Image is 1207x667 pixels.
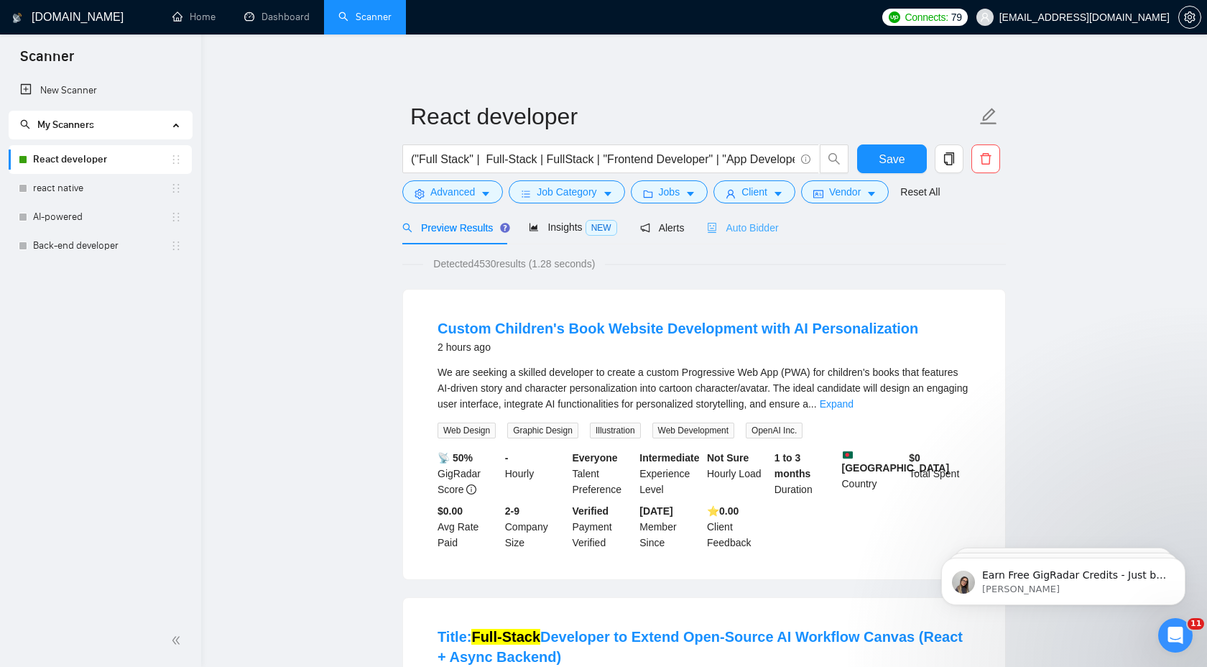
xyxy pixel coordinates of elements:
[438,452,473,464] b: 📡 50%
[909,452,920,464] b: $ 0
[435,450,502,497] div: GigRadar Score
[640,223,650,233] span: notification
[12,6,22,29] img: logo
[857,144,927,173] button: Save
[171,633,185,648] span: double-left
[435,503,502,551] div: Avg Rate Paid
[726,188,736,199] span: user
[338,11,392,23] a: searchScanner
[573,452,618,464] b: Everyone
[9,203,192,231] li: AI-powered
[603,188,613,199] span: caret-down
[466,484,476,494] span: info-circle
[502,450,570,497] div: Hourly
[430,184,475,200] span: Advanced
[244,11,310,23] a: dashboardDashboard
[879,150,905,168] span: Save
[1188,618,1204,630] span: 11
[415,188,425,199] span: setting
[808,398,817,410] span: ...
[685,188,695,199] span: caret-down
[951,9,962,25] span: 79
[980,12,990,22] span: user
[746,423,803,438] span: OpenAI Inc.
[509,180,624,203] button: barsJob Categorycaret-down
[774,452,811,479] b: 1 to 3 months
[707,222,778,234] span: Auto Bidder
[640,222,685,234] span: Alerts
[570,503,637,551] div: Payment Verified
[33,145,170,174] a: React developer
[20,119,30,129] span: search
[438,423,496,438] span: Web Design
[502,503,570,551] div: Company Size
[438,321,918,336] a: Custom Children's Book Website Development with AI Personalization
[438,364,971,412] div: We are seeking a skilled developer to create a custom Progressive Web App (PWA) for children's bo...
[9,46,85,76] span: Scanner
[801,155,810,164] span: info-circle
[590,423,641,438] span: Illustration
[438,629,963,665] a: Title:Full-StackDeveloper to Extend Open-Source AI Workflow Canvas (React + Async Backend)
[505,452,509,464] b: -
[438,339,918,356] div: 2 hours ago
[820,398,854,410] a: Expand
[839,450,907,497] div: Country
[935,152,963,165] span: copy
[637,503,704,551] div: Member Since
[529,221,616,233] span: Insights
[529,222,539,232] span: area-chart
[905,9,948,25] span: Connects:
[866,188,877,199] span: caret-down
[9,174,192,203] li: react native
[499,221,512,234] div: Tooltip anchor
[170,240,182,252] span: holder
[631,180,708,203] button: folderJobscaret-down
[521,188,531,199] span: bars
[741,184,767,200] span: Client
[481,188,491,199] span: caret-down
[471,629,540,645] mark: Full-Stack
[659,184,680,200] span: Jobs
[573,505,609,517] b: Verified
[772,450,839,497] div: Duration
[707,223,717,233] span: robot
[935,144,963,173] button: copy
[773,188,783,199] span: caret-down
[639,505,672,517] b: [DATE]
[900,184,940,200] a: Reset All
[20,76,180,105] a: New Scanner
[507,423,578,438] span: Graphic Design
[820,152,848,165] span: search
[9,145,192,174] li: React developer
[170,183,182,194] span: holder
[704,450,772,497] div: Hourly Load
[411,150,795,168] input: Search Freelance Jobs...
[704,503,772,551] div: Client Feedback
[906,450,974,497] div: Total Spent
[713,180,795,203] button: userClientcaret-down
[889,11,900,23] img: upwork-logo.png
[410,98,976,134] input: Scanner name...
[801,180,889,203] button: idcardVendorcaret-down
[971,144,1000,173] button: delete
[9,76,192,105] li: New Scanner
[172,11,216,23] a: homeHome
[637,450,704,497] div: Experience Level
[1158,618,1193,653] iframe: Intercom live chat
[438,505,463,517] b: $0.00
[652,423,735,438] span: Web Development
[707,452,749,464] b: Not Sure
[33,231,170,260] a: Back-end developer
[537,184,596,200] span: Job Category
[170,154,182,165] span: holder
[1178,11,1201,23] a: setting
[402,222,506,234] span: Preview Results
[972,152,999,165] span: delete
[37,119,94,131] span: My Scanners
[9,231,192,260] li: Back-end developer
[402,223,412,233] span: search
